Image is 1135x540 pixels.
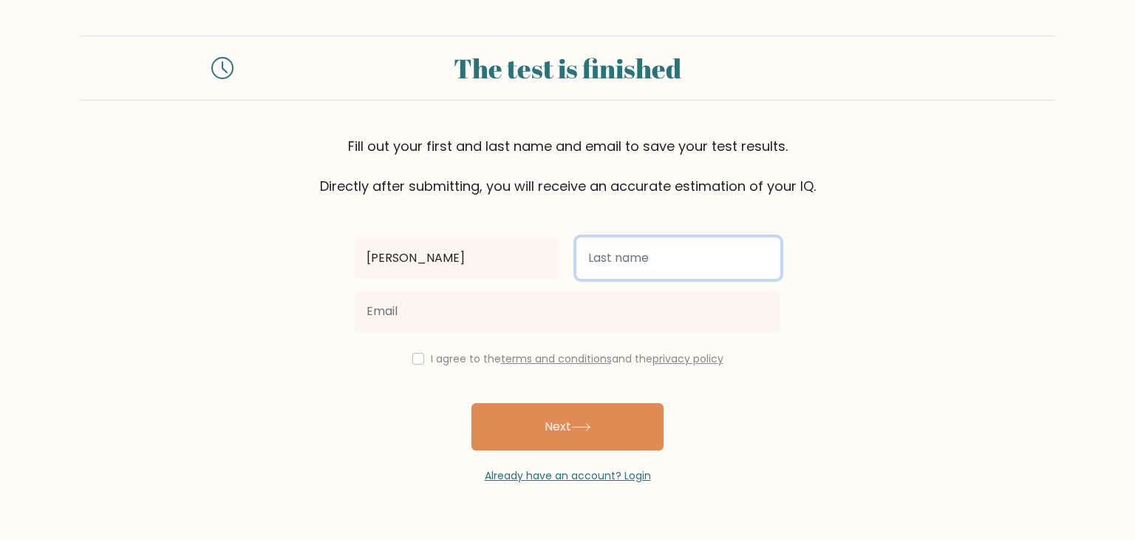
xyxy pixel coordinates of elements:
[652,351,723,366] a: privacy policy
[501,351,612,366] a: terms and conditions
[471,403,664,450] button: Next
[355,237,559,279] input: First name
[355,291,780,332] input: Email
[431,351,723,366] label: I agree to the and the
[485,468,651,483] a: Already have an account? Login
[80,136,1055,196] div: Fill out your first and last name and email to save your test results. Directly after submitting,...
[251,48,884,88] div: The test is finished
[576,237,780,279] input: Last name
